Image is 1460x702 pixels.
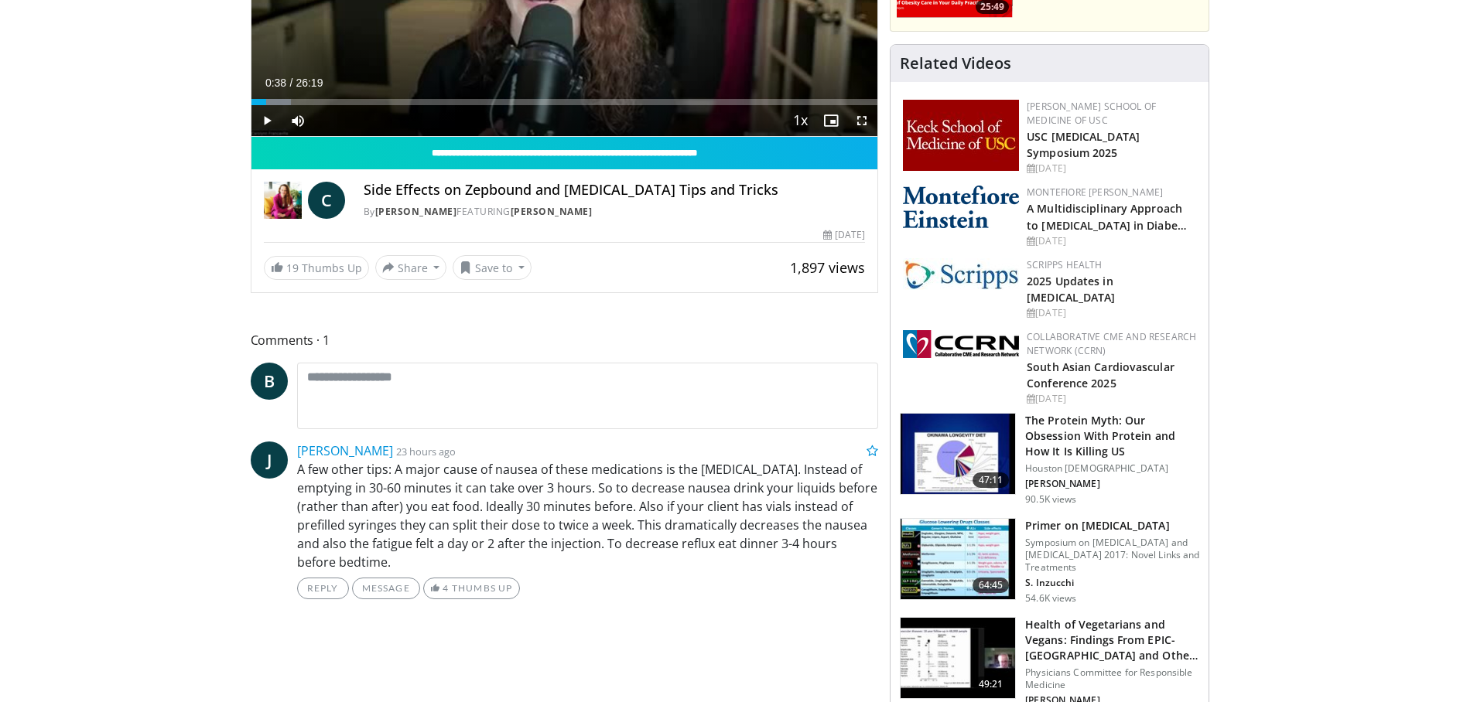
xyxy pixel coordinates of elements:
[251,105,282,136] button: Play
[900,518,1199,605] a: 64:45 Primer on [MEDICAL_DATA] Symposium on [MEDICAL_DATA] and [MEDICAL_DATA] 2017: Novel Links a...
[1025,518,1199,533] h3: Primer on [MEDICAL_DATA]
[396,445,456,458] small: 23 hours ago
[900,54,1011,73] h4: Related Videos
[1027,100,1156,127] a: [PERSON_NAME] School of Medicine of USC
[297,578,349,599] a: Reply
[1027,201,1187,232] a: A Multidisciplinary Approach to [MEDICAL_DATA] in Diabe…
[375,255,447,280] button: Share
[1027,330,1196,357] a: Collaborative CME and Research Network (CCRN)
[1025,413,1199,459] h3: The Protein Myth: Our Obsession With Protein and How It Is Killing US
[297,442,393,459] a: [PERSON_NAME]
[1027,186,1163,199] a: Montefiore [PERSON_NAME]
[264,256,369,280] a: 19 Thumbs Up
[1027,306,1196,320] div: [DATE]
[296,77,323,89] span: 26:19
[265,77,286,89] span: 0:38
[1027,129,1140,160] a: USC [MEDICAL_DATA] Symposium 2025
[364,182,865,199] h4: Side Effects on Zepbound and [MEDICAL_DATA] Tips and Tricks
[1027,360,1174,390] a: South Asian Cardiovascular Conference 2025
[375,205,457,218] a: [PERSON_NAME]
[901,414,1015,494] img: b7b8b05e-5021-418b-a89a-60a270e7cf82.150x105_q85_crop-smart_upscale.jpg
[282,105,313,136] button: Mute
[900,413,1199,506] a: 47:11 The Protein Myth: Our Obsession With Protein and How It Is Killing US Houston [DEMOGRAPHIC_...
[901,519,1015,599] img: 022d2313-3eaa-4549-99ac-ae6801cd1fdc.150x105_q85_crop-smart_upscale.jpg
[1027,162,1196,175] div: [DATE]
[308,182,345,219] a: C
[286,261,299,275] span: 19
[290,77,293,89] span: /
[973,578,1010,593] span: 64:45
[903,258,1019,290] img: c9f2b0b7-b02a-4276-a72a-b0cbb4230bc1.jpg.150x105_q85_autocrop_double_scale_upscale_version-0.2.jpg
[1025,666,1199,691] p: Physicians Committee for Responsible Medicine
[973,472,1010,488] span: 47:11
[1027,234,1196,248] div: [DATE]
[1025,577,1199,589] p: S. Inzucchi
[903,186,1019,228] img: b0142b4c-93a1-4b58-8f91-5265c282693c.png.150x105_q85_autocrop_double_scale_upscale_version-0.2.png
[1027,274,1115,305] a: 2025 Updates in [MEDICAL_DATA]
[1025,537,1199,574] p: Symposium on [MEDICAL_DATA] and [MEDICAL_DATA] 2017: Novel Links and Treatments
[903,100,1019,171] img: 7b941f1f-d101-407a-8bfa-07bd47db01ba.png.150x105_q85_autocrop_double_scale_upscale_version-0.2.jpg
[453,255,532,280] button: Save to
[1025,493,1076,506] p: 90.5K views
[901,618,1015,698] img: 606f2b51-b844-428b-aa21-8c0c72d5a896.150x105_q85_crop-smart_upscale.jpg
[973,676,1010,692] span: 49:21
[903,330,1019,358] img: a04ee3ba-8487-4636-b0fb-5e8d268f3737.png.150x105_q85_autocrop_double_scale_upscale_version-0.2.png
[1025,478,1199,490] p: [PERSON_NAME]
[264,182,302,219] img: Dr. Carolynn Francavilla
[297,460,879,571] p: A few other tips: A major cause of nausea of these medications is the [MEDICAL_DATA]. Instead of ...
[511,205,593,218] a: [PERSON_NAME]
[1025,462,1199,475] p: Houston [DEMOGRAPHIC_DATA]
[1027,258,1102,271] a: Scripps Health
[846,105,877,136] button: Fullscreen
[352,578,420,599] a: Message
[443,582,449,594] span: 4
[251,363,288,400] a: B
[251,330,879,350] span: Comments 1
[251,441,288,479] a: J
[823,228,865,242] div: [DATE]
[364,205,865,219] div: By FEATURING
[251,99,878,105] div: Progress Bar
[790,258,865,277] span: 1,897 views
[815,105,846,136] button: Enable picture-in-picture mode
[785,105,815,136] button: Playback Rate
[1025,617,1199,663] h3: Health of Vegetarians and Vegans: Findings From EPIC-[GEOGRAPHIC_DATA] and Othe…
[1027,392,1196,406] div: [DATE]
[423,578,520,599] a: 4 Thumbs Up
[1025,592,1076,605] p: 54.6K views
